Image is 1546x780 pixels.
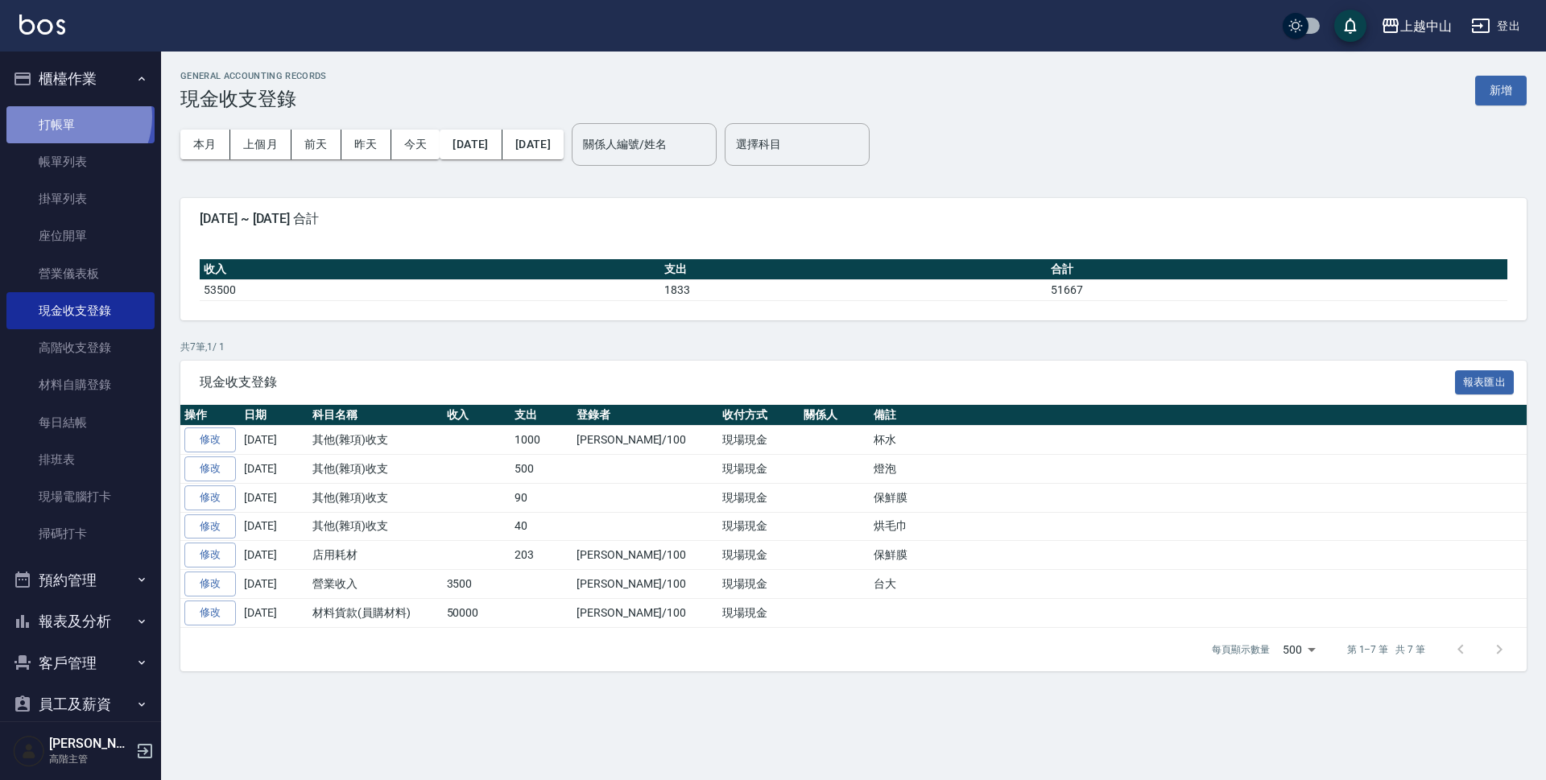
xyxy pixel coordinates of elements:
[511,426,573,455] td: 1000
[511,483,573,512] td: 90
[511,455,573,484] td: 500
[1047,279,1507,300] td: 51667
[1455,370,1515,395] button: 報表匯出
[511,541,573,570] td: 203
[200,259,660,280] th: 收入
[718,405,800,426] th: 收付方式
[180,130,230,159] button: 本月
[240,483,308,512] td: [DATE]
[240,570,308,599] td: [DATE]
[573,570,718,599] td: [PERSON_NAME]/100
[308,426,443,455] td: 其他(雜項)收支
[230,130,291,159] button: 上個月
[13,735,45,767] img: Person
[180,340,1527,354] p: 共 7 筆, 1 / 1
[6,58,155,100] button: 櫃檯作業
[49,752,131,766] p: 高階主管
[1334,10,1366,42] button: save
[511,405,573,426] th: 支出
[1374,10,1458,43] button: 上越中山
[240,512,308,541] td: [DATE]
[200,279,660,300] td: 53500
[180,88,327,110] h3: 現金收支登錄
[240,455,308,484] td: [DATE]
[870,455,1527,484] td: 燈泡
[6,143,155,180] a: 帳單列表
[308,541,443,570] td: 店用耗材
[6,515,155,552] a: 掃碼打卡
[391,130,440,159] button: 今天
[440,130,502,159] button: [DATE]
[1212,642,1270,657] p: 每頁顯示數量
[573,598,718,627] td: [PERSON_NAME]/100
[443,570,511,599] td: 3500
[718,483,800,512] td: 現場現金
[443,598,511,627] td: 50000
[180,71,327,81] h2: GENERAL ACCOUNTING RECORDS
[308,512,443,541] td: 其他(雜項)收支
[573,426,718,455] td: [PERSON_NAME]/100
[6,180,155,217] a: 掛單列表
[573,541,718,570] td: [PERSON_NAME]/100
[6,441,155,478] a: 排班表
[291,130,341,159] button: 前天
[1475,76,1527,105] button: 新增
[308,483,443,512] td: 其他(雜項)收支
[6,255,155,292] a: 營業儀表板
[184,456,236,481] a: 修改
[184,543,236,567] a: 修改
[1475,82,1527,97] a: 新增
[180,405,240,426] th: 操作
[1400,16,1452,36] div: 上越中山
[6,217,155,254] a: 座位開單
[184,572,236,596] a: 修改
[308,598,443,627] td: 材料貨款(員購材料)
[6,478,155,515] a: 現場電腦打卡
[6,292,155,329] a: 現金收支登錄
[6,329,155,366] a: 高階收支登錄
[49,736,131,752] h5: [PERSON_NAME]
[660,279,1047,300] td: 1833
[184,427,236,452] a: 修改
[240,598,308,627] td: [DATE]
[6,642,155,684] button: 客戶管理
[718,541,800,570] td: 現場現金
[1465,11,1527,41] button: 登出
[1455,373,1515,389] a: 報表匯出
[200,211,1507,227] span: [DATE] ~ [DATE] 合計
[184,485,236,510] a: 修改
[6,683,155,725] button: 員工及薪資
[573,405,718,426] th: 登錄者
[6,559,155,601] button: 預約管理
[1347,642,1425,657] p: 第 1–7 筆 共 7 筆
[800,405,870,426] th: 關係人
[511,512,573,541] td: 40
[308,405,443,426] th: 科目名稱
[718,598,800,627] td: 現場現金
[502,130,564,159] button: [DATE]
[870,405,1527,426] th: 備註
[200,374,1455,390] span: 現金收支登錄
[870,483,1527,512] td: 保鮮膜
[718,455,800,484] td: 現場現金
[184,514,236,539] a: 修改
[6,404,155,441] a: 每日結帳
[308,570,443,599] td: 營業收入
[870,570,1527,599] td: 台大
[1047,259,1507,280] th: 合計
[718,512,800,541] td: 現場現金
[870,541,1527,570] td: 保鮮膜
[341,130,391,159] button: 昨天
[718,570,800,599] td: 現場現金
[443,405,511,426] th: 收入
[870,512,1527,541] td: 烘毛巾
[6,600,155,642] button: 報表及分析
[718,426,800,455] td: 現場現金
[240,405,308,426] th: 日期
[660,259,1047,280] th: 支出
[240,541,308,570] td: [DATE]
[240,426,308,455] td: [DATE]
[184,600,236,625] a: 修改
[6,366,155,403] a: 材料自購登錄
[308,455,443,484] td: 其他(雜項)收支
